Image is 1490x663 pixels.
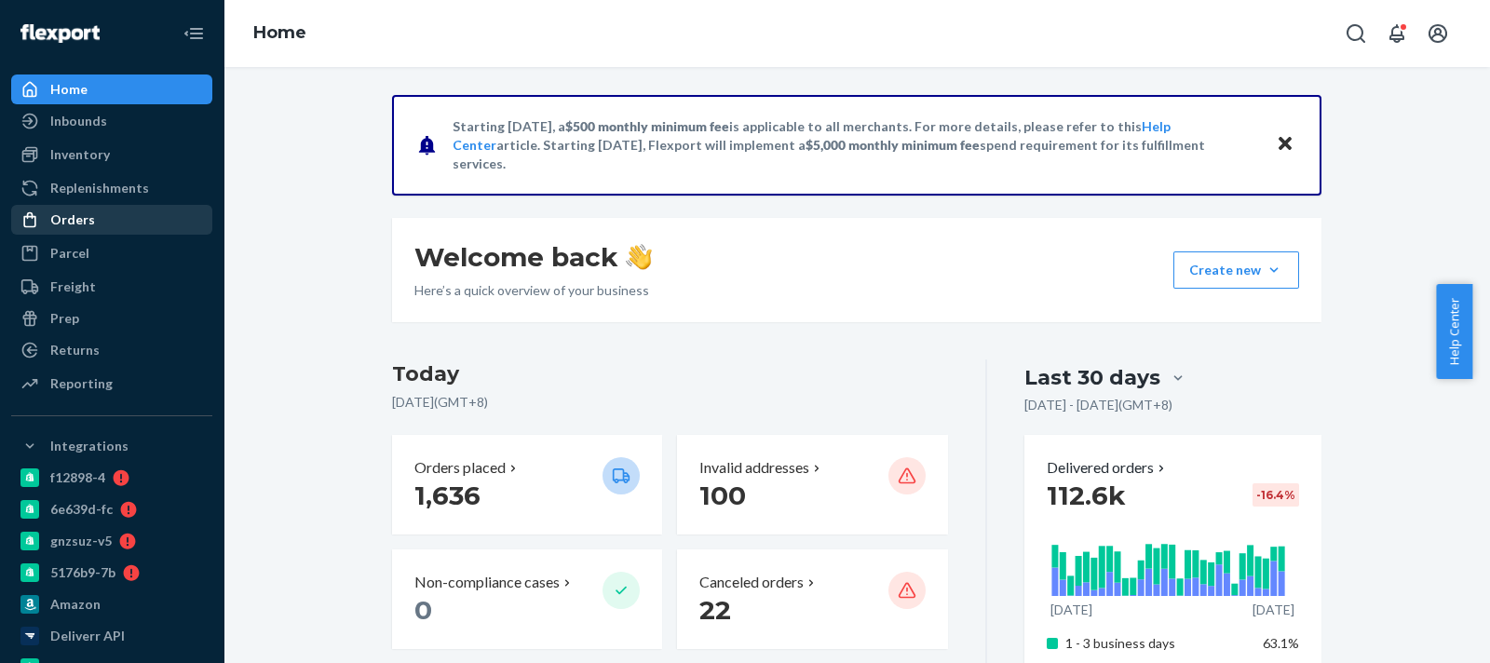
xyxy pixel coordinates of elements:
[1050,601,1092,619] p: [DATE]
[50,627,125,645] div: Deliverr API
[699,480,746,511] span: 100
[626,244,652,270] img: hand-wave emoji
[1263,635,1299,651] span: 63.1%
[50,309,79,328] div: Prep
[11,494,212,524] a: 6e639d-fc
[50,341,100,359] div: Returns
[50,145,110,164] div: Inventory
[414,281,652,300] p: Here’s a quick overview of your business
[50,80,88,99] div: Home
[253,22,306,43] a: Home
[11,463,212,493] a: f12898-4
[699,457,809,479] p: Invalid addresses
[414,572,560,593] p: Non-compliance cases
[392,359,948,389] h3: Today
[11,272,212,302] a: Freight
[806,137,980,153] span: $5,000 monthly minimum fee
[50,374,113,393] div: Reporting
[453,117,1258,173] p: Starting [DATE], a is applicable to all merchants. For more details, please refer to this article...
[1378,15,1415,52] button: Open notifications
[565,118,729,134] span: $500 monthly minimum fee
[1253,601,1294,619] p: [DATE]
[699,594,731,626] span: 22
[50,179,149,197] div: Replenishments
[392,393,948,412] p: [DATE] ( GMT+8 )
[1337,15,1375,52] button: Open Search Box
[1065,634,1249,653] p: 1 - 3 business days
[175,15,212,52] button: Close Navigation
[677,549,947,649] button: Canceled orders 22
[50,437,129,455] div: Integrations
[392,549,662,649] button: Non-compliance cases 0
[11,238,212,268] a: Parcel
[11,621,212,651] a: Deliverr API
[11,335,212,365] a: Returns
[1436,284,1472,379] button: Help Center
[50,500,113,519] div: 6e639d-fc
[1273,131,1297,158] button: Close
[414,240,652,274] h1: Welcome back
[1024,396,1172,414] p: [DATE] - [DATE] ( GMT+8 )
[392,435,662,534] button: Orders placed 1,636
[11,431,212,461] button: Integrations
[1024,363,1160,392] div: Last 30 days
[1047,480,1126,511] span: 112.6k
[1419,15,1456,52] button: Open account menu
[50,244,89,263] div: Parcel
[11,589,212,619] a: Amazon
[699,572,804,593] p: Canceled orders
[50,112,107,130] div: Inbounds
[50,210,95,229] div: Orders
[11,304,212,333] a: Prep
[11,74,212,104] a: Home
[50,532,112,550] div: gnzsuz-v5
[20,24,100,43] img: Flexport logo
[677,435,947,534] button: Invalid addresses 100
[11,173,212,203] a: Replenishments
[11,369,212,399] a: Reporting
[414,457,506,479] p: Orders placed
[50,468,105,487] div: f12898-4
[11,106,212,136] a: Inbounds
[11,140,212,169] a: Inventory
[238,7,321,61] ol: breadcrumbs
[50,277,96,296] div: Freight
[11,205,212,235] a: Orders
[11,558,212,588] a: 5176b9-7b
[50,563,115,582] div: 5176b9-7b
[50,595,101,614] div: Amazon
[11,526,212,556] a: gnzsuz-v5
[1047,457,1169,479] button: Delivered orders
[414,480,481,511] span: 1,636
[414,594,432,626] span: 0
[1253,483,1299,507] div: -16.4 %
[1173,251,1299,289] button: Create new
